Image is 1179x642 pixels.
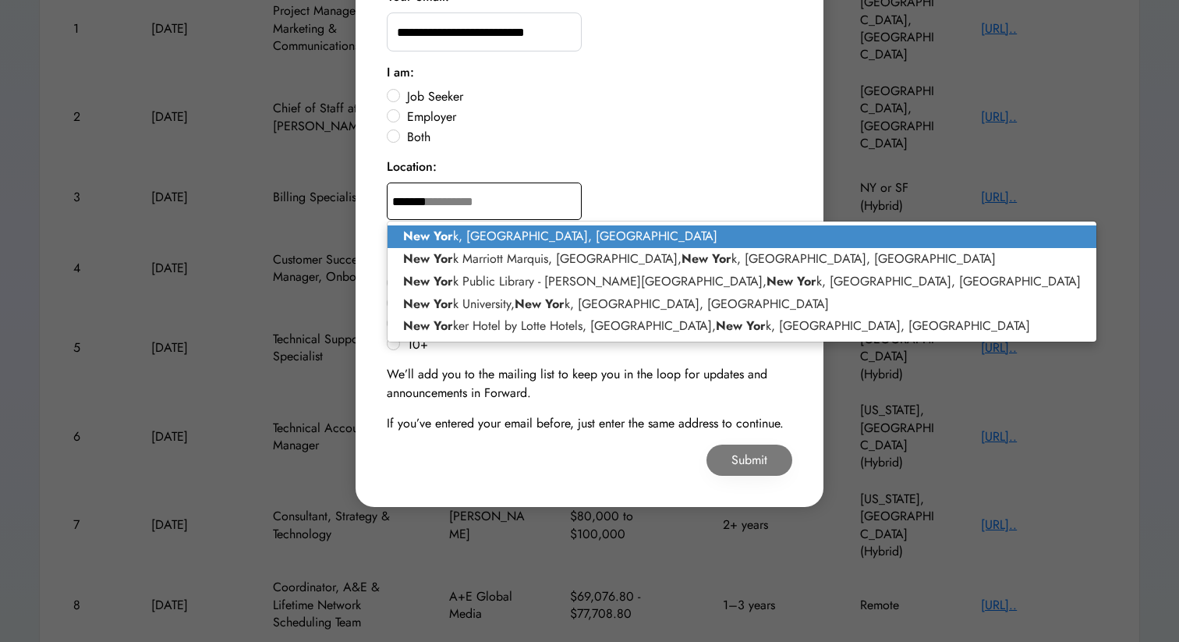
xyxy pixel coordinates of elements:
[387,158,437,176] div: Location:
[387,414,784,433] div: If you’ve entered your email before, just enter the same address to continue.
[403,317,453,335] strong: New Yor
[403,295,453,313] strong: New Yor
[682,250,731,268] strong: New Yor
[388,248,1096,271] p: k Marriott Marquis, [GEOGRAPHIC_DATA], k, [GEOGRAPHIC_DATA], [GEOGRAPHIC_DATA]
[387,365,792,403] div: We’ll add you to the mailing list to keep you in the loop for updates and announcements in Forward.
[402,131,792,144] label: Both
[403,250,453,268] strong: New Yor
[387,63,414,82] div: I am:
[388,271,1096,293] p: k Public Library - [PERSON_NAME][GEOGRAPHIC_DATA], k, [GEOGRAPHIC_DATA], [GEOGRAPHIC_DATA]
[403,272,453,290] strong: New Yor
[402,339,792,351] label: 10+
[515,295,565,313] strong: New Yor
[388,315,1096,338] p: ker Hotel by Lotte Hotels, [GEOGRAPHIC_DATA], k, [GEOGRAPHIC_DATA], [GEOGRAPHIC_DATA]
[402,90,792,103] label: Job Seeker
[388,293,1096,316] p: k University, k, [GEOGRAPHIC_DATA], [GEOGRAPHIC_DATA]
[388,225,1096,248] p: k, [GEOGRAPHIC_DATA], [GEOGRAPHIC_DATA]
[402,111,792,123] label: Employer
[403,227,453,245] strong: New Yor
[706,445,792,476] button: Submit
[767,272,816,290] strong: New Yor
[716,317,766,335] strong: New Yor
